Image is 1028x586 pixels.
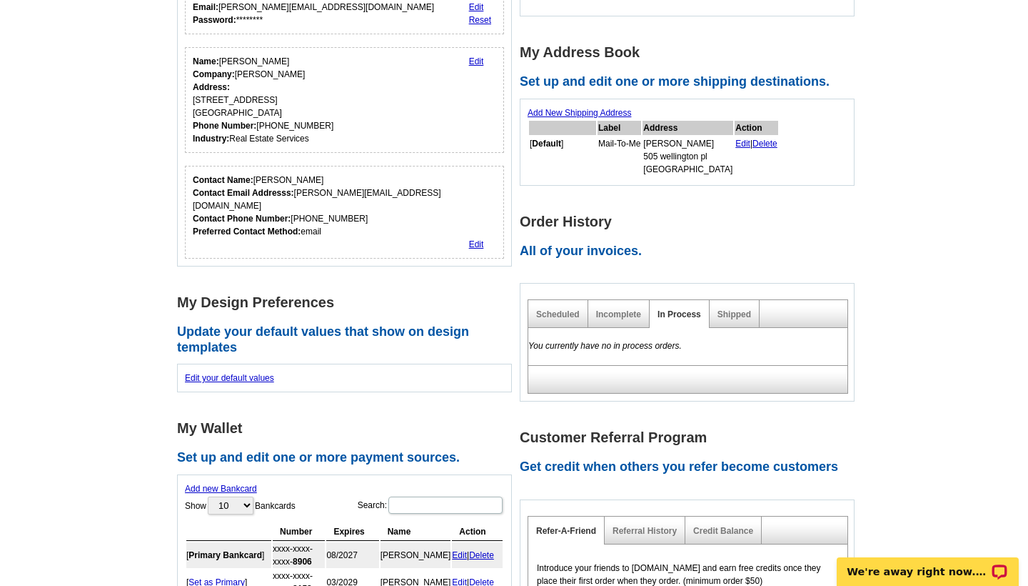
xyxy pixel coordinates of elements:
td: 08/2027 [326,542,378,568]
h1: My Design Preferences [177,295,520,310]
a: Edit [452,550,467,560]
td: xxxx-xxxx-xxxx- [273,542,325,568]
a: Add new Bankcard [185,484,257,494]
strong: Phone Number: [193,121,256,131]
label: Search: [358,495,504,515]
th: Action [735,121,778,135]
td: [ ] [186,542,271,568]
td: | [735,136,778,177]
td: [PERSON_NAME] 505 wellington pl [GEOGRAPHIC_DATA] [642,136,733,177]
a: Reset [469,15,491,25]
h1: My Address Book [520,45,862,60]
a: Credit Balance [693,526,753,536]
div: Who should we contact regarding order issues? [185,166,504,259]
strong: Contact Name: [193,175,253,185]
b: Primary Bankcard [188,550,262,560]
strong: Contact Email Addresss: [193,188,294,198]
a: Shipped [717,309,751,319]
div: [PERSON_NAME] [PERSON_NAME][EMAIL_ADDRESS][DOMAIN_NAME] [PHONE_NUMBER] email [193,174,496,238]
h1: Customer Referral Program [520,430,862,445]
h2: All of your invoices. [520,244,862,259]
th: Expires [326,523,378,541]
a: Refer-A-Friend [536,526,596,536]
a: In Process [657,309,701,319]
div: Your personal details. [185,47,504,153]
a: Incomplete [596,309,641,319]
label: Show Bankcards [185,495,296,516]
a: Edit [469,2,484,12]
strong: 8906 [293,557,312,567]
strong: Company: [193,69,235,79]
select: ShowBankcards [208,497,253,515]
iframe: LiveChat chat widget [827,541,1028,586]
a: Edit [735,139,750,149]
th: Name [381,523,451,541]
input: Search: [388,497,503,514]
h2: Get credit when others you refer become customers [520,460,862,475]
h2: Update your default values that show on design templates [177,324,520,355]
strong: Address: [193,82,230,92]
h1: Order History [520,214,862,229]
h1: My Wallet [177,421,520,436]
a: Edit [469,56,484,66]
th: Action [452,523,503,541]
th: Label [598,121,641,135]
td: [PERSON_NAME] [381,542,451,568]
strong: Email: [193,2,218,12]
strong: Name: [193,56,219,66]
a: Edit your default values [185,373,274,383]
strong: Password: [193,15,236,25]
td: [ ] [529,136,596,177]
h2: Set up and edit one or more shipping destinations. [520,74,862,90]
b: Default [532,139,561,149]
div: [PERSON_NAME] [PERSON_NAME] [STREET_ADDRESS] [GEOGRAPHIC_DATA] [PHONE_NUMBER] Real Estate Services [193,55,333,145]
em: You currently have no in process orders. [528,341,682,351]
td: | [452,542,503,568]
strong: Preferred Contact Method: [193,227,301,237]
a: Add New Shipping Address [528,108,631,118]
strong: Industry: [193,134,229,144]
th: Number [273,523,325,541]
h2: Set up and edit one or more payment sources. [177,450,520,466]
th: Address [642,121,733,135]
td: Mail-To-Me [598,136,641,177]
strong: Contact Phone Number: [193,214,291,224]
a: Delete [469,550,494,560]
a: Referral History [613,526,677,536]
a: Delete [752,139,777,149]
a: Scheduled [536,309,580,319]
a: Edit [469,239,484,249]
